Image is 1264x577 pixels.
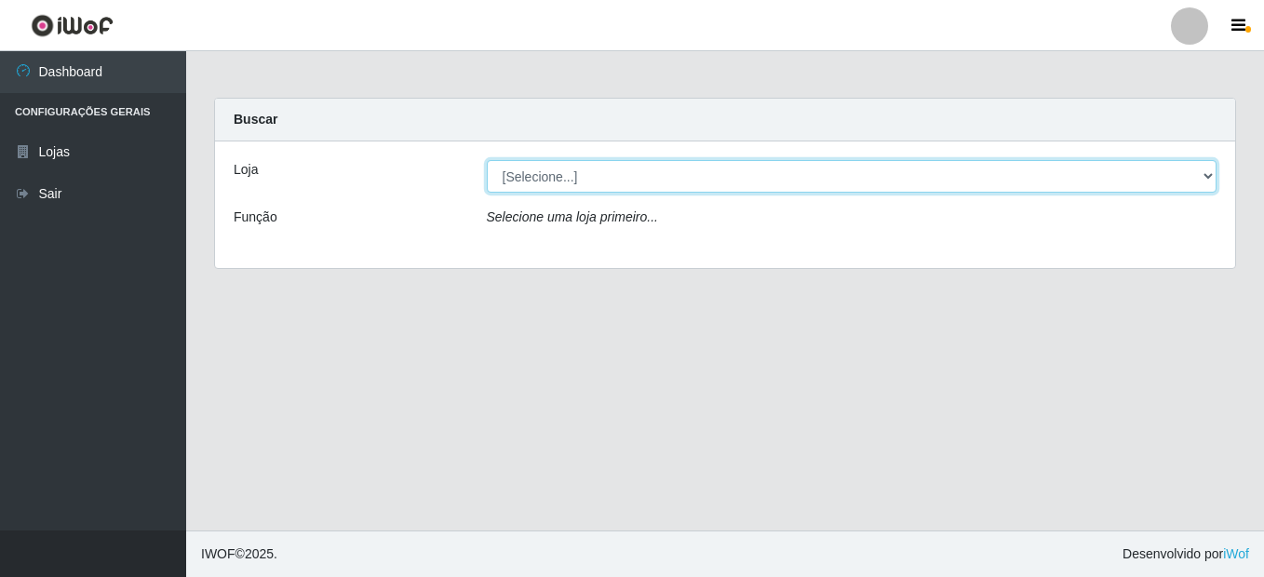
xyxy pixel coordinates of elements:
[31,14,114,37] img: CoreUI Logo
[1123,544,1249,564] span: Desenvolvido por
[234,160,258,180] label: Loja
[1223,546,1249,561] a: iWof
[487,209,658,224] i: Selecione uma loja primeiro...
[234,112,277,127] strong: Buscar
[201,544,277,564] span: © 2025 .
[234,208,277,227] label: Função
[201,546,235,561] span: IWOF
